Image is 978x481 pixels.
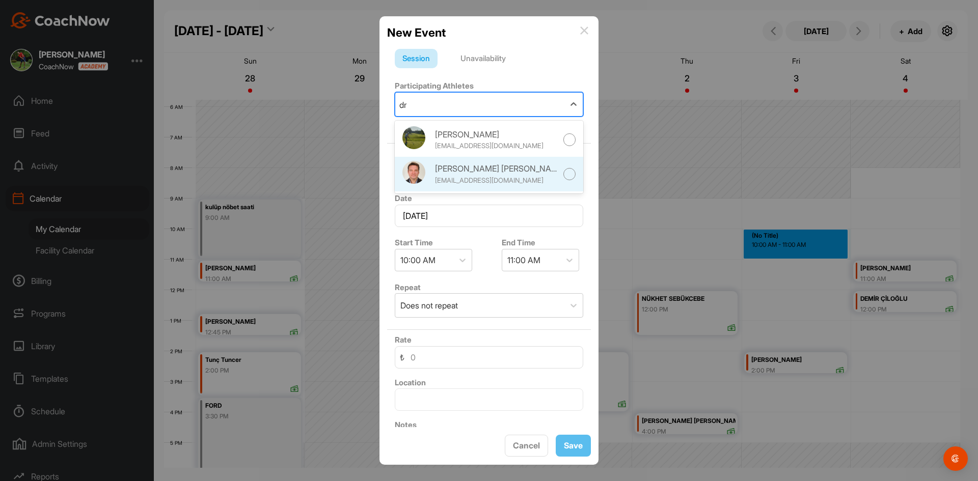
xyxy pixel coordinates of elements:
[395,120,583,132] div: + Invite New Athlete
[395,193,412,203] label: Date
[507,254,540,266] div: 11:00 AM
[505,435,548,457] button: Cancel
[395,420,417,430] label: Notes
[387,24,446,41] h2: New Event
[435,162,557,175] div: [PERSON_NAME] [PERSON_NAME]
[943,446,968,471] div: Open Intercom Messenger
[402,126,425,149] img: 9b2ae2498444f39eb531b603d1134f37.jpg
[513,440,540,450] span: Cancel
[564,440,583,450] span: Save
[453,49,513,68] div: Unavailability
[556,435,591,457] button: Save
[395,49,438,68] div: Session
[395,346,583,369] input: 0
[395,81,474,91] label: Participating Athletes
[435,128,557,140] div: [PERSON_NAME]
[400,351,404,363] span: ₺
[395,205,583,227] input: Select Date
[402,161,425,184] img: square_1ea3c0b7f54f05856a1a34e2642cebd7.jpg
[395,282,421,292] label: Repeat
[502,238,535,247] label: End Time
[395,335,412,345] label: Rate
[435,141,557,151] div: [EMAIL_ADDRESS][DOMAIN_NAME]
[400,254,436,266] div: 10:00 AM
[580,26,588,35] img: info
[395,378,426,387] label: Location
[400,299,458,312] div: Does not repeat
[435,176,557,186] div: [EMAIL_ADDRESS][DOMAIN_NAME]
[395,238,433,247] label: Start Time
